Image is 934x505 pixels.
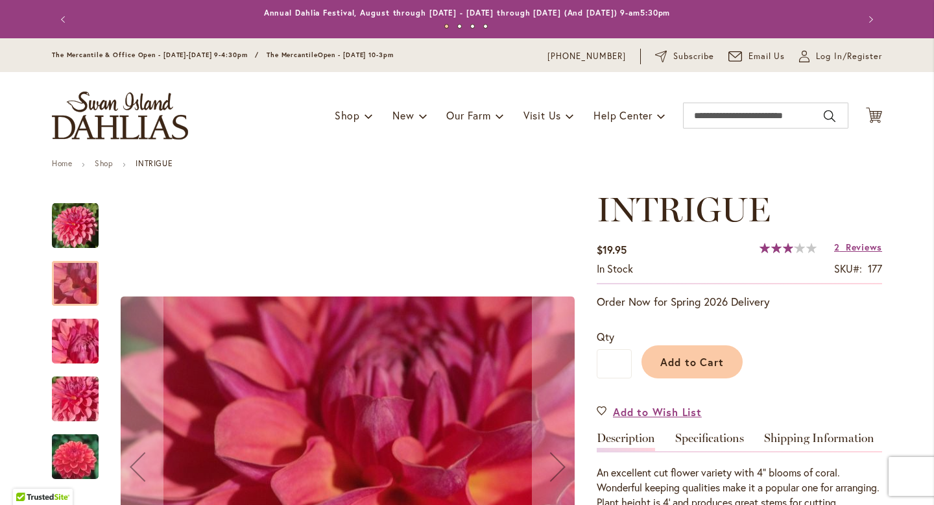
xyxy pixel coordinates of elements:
span: Visit Us [523,108,561,122]
div: INTRIGUE [52,363,112,421]
span: $19.95 [597,243,627,256]
button: Next [856,6,882,32]
span: Our Farm [446,108,490,122]
button: 4 of 4 [483,24,488,29]
a: Subscribe [655,50,714,63]
img: INTRIGUE [52,203,99,249]
a: Specifications [675,432,744,451]
span: Subscribe [673,50,714,63]
div: Availability [597,262,633,277]
button: Previous [52,6,78,32]
div: INTRIGUE [52,306,112,363]
a: Annual Dahlia Festival, August through [DATE] - [DATE] through [DATE] (And [DATE]) 9-am5:30pm [264,8,671,18]
a: Shop [95,158,113,168]
a: Home [52,158,72,168]
a: store logo [52,92,188,140]
span: Add to Wish List [613,404,702,419]
span: Qty [597,330,614,343]
p: Order Now for Spring 2026 Delivery [597,294,882,310]
span: INTRIGUE [597,189,771,230]
span: The Mercantile & Office Open - [DATE]-[DATE] 9-4:30pm / The Mercantile [52,51,318,59]
div: 177 [868,262,882,277]
span: Log In/Register [816,50,882,63]
a: Shipping Information [764,432,874,451]
button: Add to Cart [641,345,743,378]
div: INTRIGUE [52,421,99,479]
span: Shop [335,108,360,122]
span: Email Us [748,50,785,63]
button: 1 of 4 [444,24,449,29]
span: Help Center [593,108,653,122]
div: INTRIGUE [52,248,112,306]
div: INTRIGUE [52,190,112,248]
a: [PHONE_NUMBER] [547,50,626,63]
span: In stock [597,262,633,275]
button: 3 of 4 [470,24,475,29]
div: 63% [760,243,817,253]
span: Add to Cart [660,355,724,369]
iframe: Launch Accessibility Center [10,459,46,495]
a: Log In/Register [799,50,882,63]
button: 2 of 4 [457,24,462,29]
img: INTRIGUE [29,306,122,376]
a: Description [597,432,655,451]
a: 2 Reviews [834,241,882,253]
img: INTRIGUE [29,364,122,434]
strong: INTRIGUE [136,158,173,168]
span: New [392,108,414,122]
span: Reviews [846,241,882,253]
span: 2 [834,241,840,253]
a: Add to Wish List [597,404,702,419]
a: Email Us [728,50,785,63]
strong: SKU [834,262,862,275]
span: Open - [DATE] 10-3pm [318,51,394,59]
img: INTRIGUE [29,426,122,488]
